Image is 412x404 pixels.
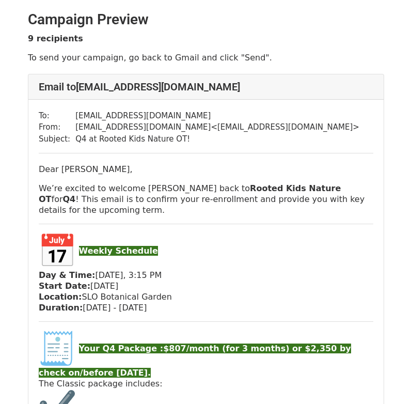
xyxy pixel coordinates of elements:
td: Q4 at Rooted Kids Nature OT! [75,133,359,145]
b: Location: [39,292,82,302]
p: We’re excited to welcome [PERSON_NAME] back to for ! This email is to confirm your re-enrollment ... [39,183,373,215]
p: Dear [PERSON_NAME], [39,164,373,175]
td: From: [39,121,75,133]
h2: Campaign Preview [28,11,384,28]
strong: 9 recipients [28,34,83,43]
font: $807/month (for 3 months) or $2,350 by check on/before [DATE]. [39,344,351,378]
p: The Classic package includes: [39,330,373,389]
font: Weekly Schedule [79,246,158,256]
b: Q4 [63,194,76,204]
strong: Rooted Kids Nature OT [39,183,341,204]
b: Start Date: [39,281,90,291]
h4: Email to [EMAIL_ADDRESS][DOMAIN_NAME] [39,81,373,93]
p: To send your campaign, go back to Gmail and click "Send". [28,52,384,63]
td: [EMAIL_ADDRESS][DOMAIN_NAME] < [EMAIL_ADDRESS][DOMAIN_NAME] > [75,121,359,133]
img: 📅 [39,232,76,270]
td: To: [39,110,75,122]
b: Duration: [39,303,83,313]
td: [EMAIL_ADDRESS][DOMAIN_NAME] [75,110,359,122]
font: Your Q4 Package : [79,344,164,353]
img: 🧾 [39,330,76,367]
b: Day & Time: [39,270,95,280]
p: [DATE], 3:15 PM [DATE] SLO Botanical Garden [DATE] - [DATE] [39,232,373,313]
td: Subject: [39,133,75,145]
